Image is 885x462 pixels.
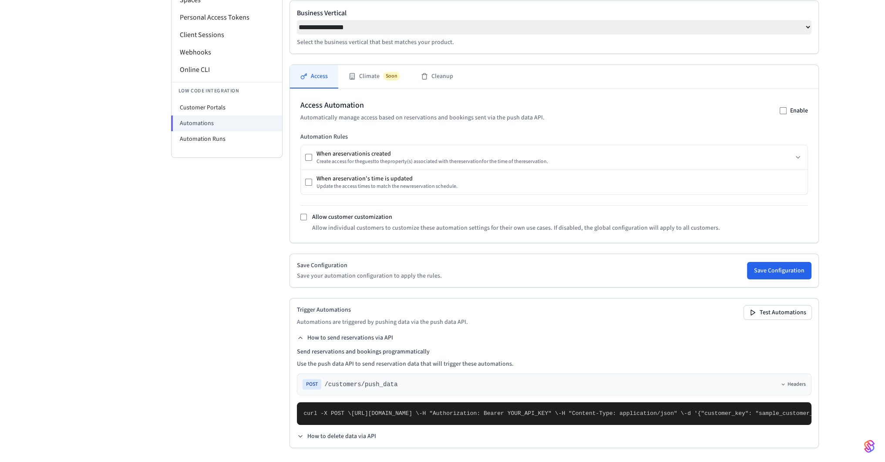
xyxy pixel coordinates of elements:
[171,115,282,131] li: Automations
[172,44,282,61] li: Webhooks
[303,379,321,390] span: POST
[701,410,830,417] span: "customer_key": "sample_customer_key",
[411,65,464,88] button: Cleanup
[172,9,282,26] li: Personal Access Tokens
[316,183,458,190] div: Update the access times to match the new reservation schedule.
[300,132,808,141] h3: Automation Rules
[172,131,282,147] li: Automation Runs
[297,261,442,270] h2: Save Configuration
[290,65,338,88] button: Access
[790,106,808,115] label: Enable
[297,318,468,326] p: Automations are triggered by pushing data via the push data API.
[312,224,720,232] p: Allow individual customers to customize these automation settings for their own use cases. If dis...
[744,306,811,319] button: Test Automations
[304,410,351,417] span: curl -X POST \
[419,410,559,417] span: -H "Authorization: Bearer YOUR_API_KEY" \
[684,410,701,417] span: -d '{
[172,61,282,78] li: Online CLI
[297,432,376,441] button: How to delete data via API
[300,113,545,122] p: Automatically manage access based on reservations and bookings sent via the push data API.
[325,380,398,389] span: /customers/push_data
[297,272,442,280] p: Save your automation configuration to apply the rules.
[172,26,282,44] li: Client Sessions
[312,213,392,221] label: Allow customer customization
[297,306,468,314] h2: Trigger Automations
[747,262,811,279] button: Save Configuration
[297,333,393,342] button: How to send reservations via API
[316,158,548,165] div: Create access for the guest to the property (s) associated with the reservation for the time of t...
[383,72,400,81] span: Soon
[297,360,811,368] p: Use the push data API to send reservation data that will trigger these automations.
[316,174,458,183] div: When a reservation 's time is updated
[316,149,548,158] div: When a reservation is created
[297,347,811,356] h4: Send reservations and bookings programmatically
[297,38,811,47] p: Select the business vertical that best matches your product.
[781,381,806,388] button: Headers
[172,82,282,100] li: Low Code Integration
[172,100,282,115] li: Customer Portals
[864,439,875,453] img: SeamLogoGradient.69752ec5.svg
[297,8,811,18] label: Business Vertical
[300,99,545,112] h2: Access Automation
[338,65,411,88] button: ClimateSoon
[559,410,684,417] span: -H "Content-Type: application/json" \
[351,410,419,417] span: [URL][DOMAIN_NAME] \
